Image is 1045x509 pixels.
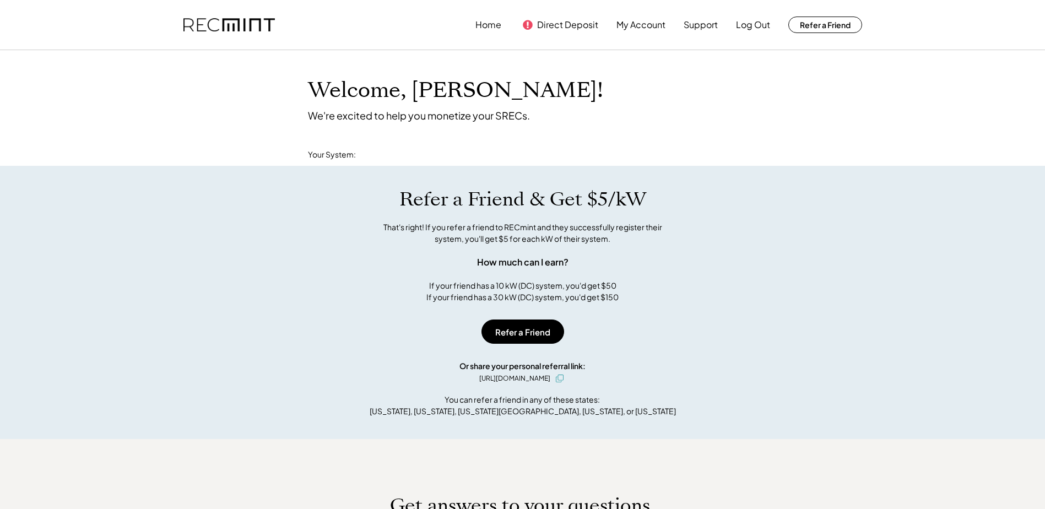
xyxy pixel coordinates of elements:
button: Home [475,14,501,36]
div: Your System: [308,149,356,160]
button: click to copy [553,372,566,385]
button: My Account [616,14,665,36]
div: How much can I earn? [477,256,568,269]
button: Direct Deposit [537,14,598,36]
button: Refer a Friend [788,17,862,33]
div: That's right! If you refer a friend to RECmint and they successfully register their system, you'l... [371,221,674,245]
div: You can refer a friend in any of these states: [US_STATE], [US_STATE], [US_STATE][GEOGRAPHIC_DATA... [370,394,676,417]
div: We're excited to help you monetize your SRECs. [308,109,530,122]
img: recmint-logotype%403x.png [183,18,275,32]
div: Or share your personal referral link: [459,360,586,372]
div: If your friend has a 10 kW (DC) system, you'd get $50 If your friend has a 30 kW (DC) system, you... [426,280,619,303]
button: Support [684,14,718,36]
div: [URL][DOMAIN_NAME] [479,373,550,383]
button: Refer a Friend [481,320,564,344]
button: Log Out [736,14,770,36]
h1: Refer a Friend & Get $5/kW [399,188,646,211]
h1: Welcome, [PERSON_NAME]! [308,78,603,104]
